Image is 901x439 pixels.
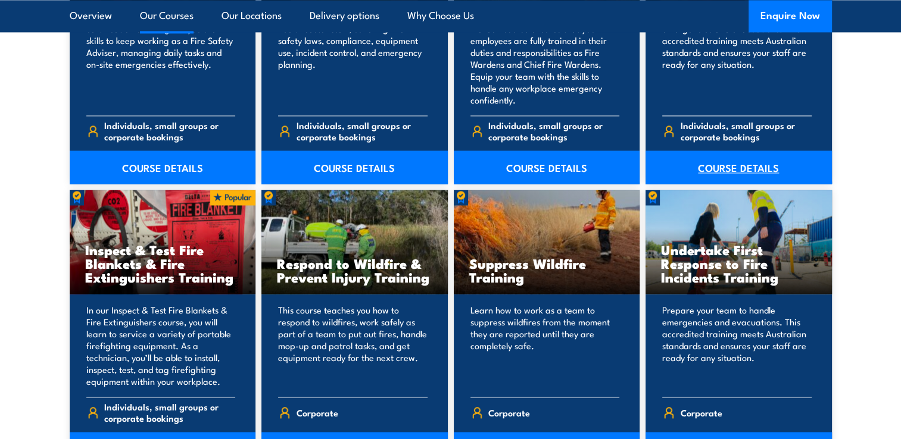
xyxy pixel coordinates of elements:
a: COURSE DETAILS [454,150,640,184]
span: Individuals, small groups or corporate bookings [297,120,428,142]
p: Our Fire Safety Adviser re-certification course gives you the skills to keep working as a Fire Sa... [86,11,236,106]
span: Individuals, small groups or corporate bookings [681,120,812,142]
span: Individuals, small groups or corporate bookings [488,120,619,142]
span: Corporate [488,403,530,422]
span: Individuals, small groups or corporate bookings [104,401,235,424]
h3: Inspect & Test Fire Blankets & Fire Extinguishers Training [85,243,241,284]
p: In our Inspect & Test Fire Blankets & Fire Extinguishers course, you will learn to service a vari... [86,304,236,387]
p: This course teaches you how to respond to wildfires, work safely as part of a team to put out fir... [278,304,428,387]
p: Learn how to work as a team to suppress wildfires from the moment they are reported until they ar... [470,304,620,387]
h3: Suppress Wildfire Training [469,256,625,284]
a: COURSE DETAILS [261,150,448,184]
a: COURSE DETAILS [646,150,832,184]
span: Corporate [297,403,338,422]
p: Our Fire Warden and Chief Fire Warden course ensures that your employees are fully trained in the... [470,11,620,106]
p: Prepare your team to handle emergencies and evacuations. This accredited training meets Australia... [662,304,812,387]
span: Corporate [681,403,722,422]
span: Individuals, small groups or corporate bookings [104,120,235,142]
p: NSW Fire Safety Officer training for health sector staff, covering fire safety laws, compliance, ... [278,11,428,106]
h3: Undertake First Response to Fire Incidents Training [661,243,816,284]
h3: Respond to Wildfire & Prevent Injury Training [277,256,432,284]
a: COURSE DETAILS [70,150,256,184]
p: Prepare your team to handle emergencies and evacuations. This accredited training meets Australia... [662,11,812,106]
